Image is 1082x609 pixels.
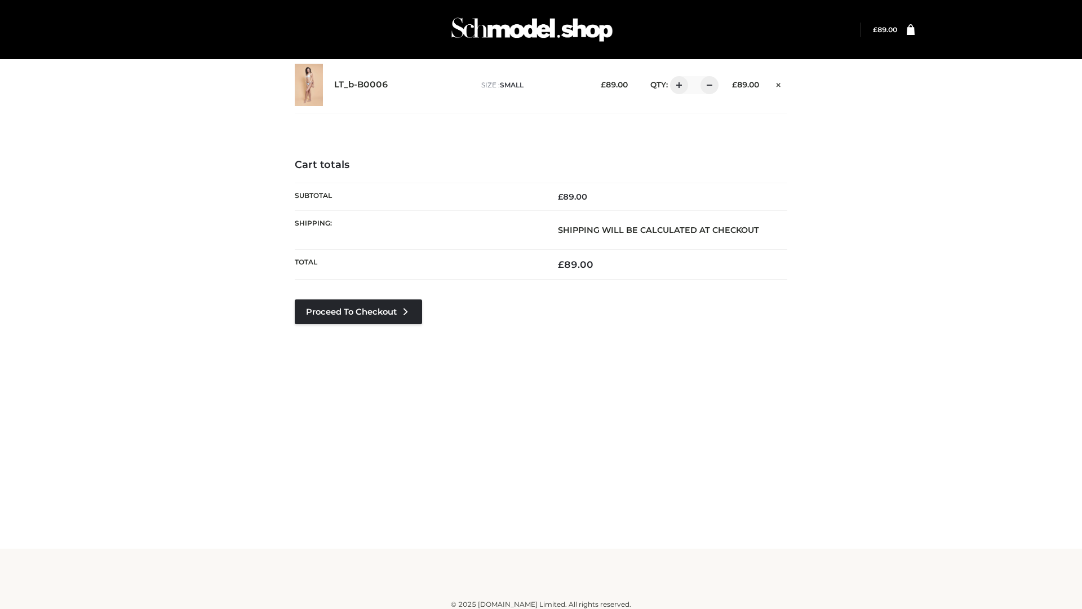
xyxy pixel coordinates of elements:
[295,64,323,106] img: LT_b-B0006 - SMALL
[334,80,388,90] a: LT_b-B0006
[601,80,606,89] span: £
[558,259,564,270] span: £
[295,250,541,280] th: Total
[873,25,897,34] a: £89.00
[558,192,587,202] bdi: 89.00
[732,80,759,89] bdi: 89.00
[447,7,617,52] img: Schmodel Admin 964
[639,76,715,94] div: QTY:
[558,192,563,202] span: £
[295,183,541,210] th: Subtotal
[558,259,593,270] bdi: 89.00
[500,81,524,89] span: SMALL
[295,159,787,171] h4: Cart totals
[873,25,897,34] bdi: 89.00
[558,225,759,235] strong: Shipping will be calculated at checkout
[770,76,787,91] a: Remove this item
[481,80,583,90] p: size :
[732,80,737,89] span: £
[873,25,877,34] span: £
[295,299,422,324] a: Proceed to Checkout
[295,210,541,249] th: Shipping:
[601,80,628,89] bdi: 89.00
